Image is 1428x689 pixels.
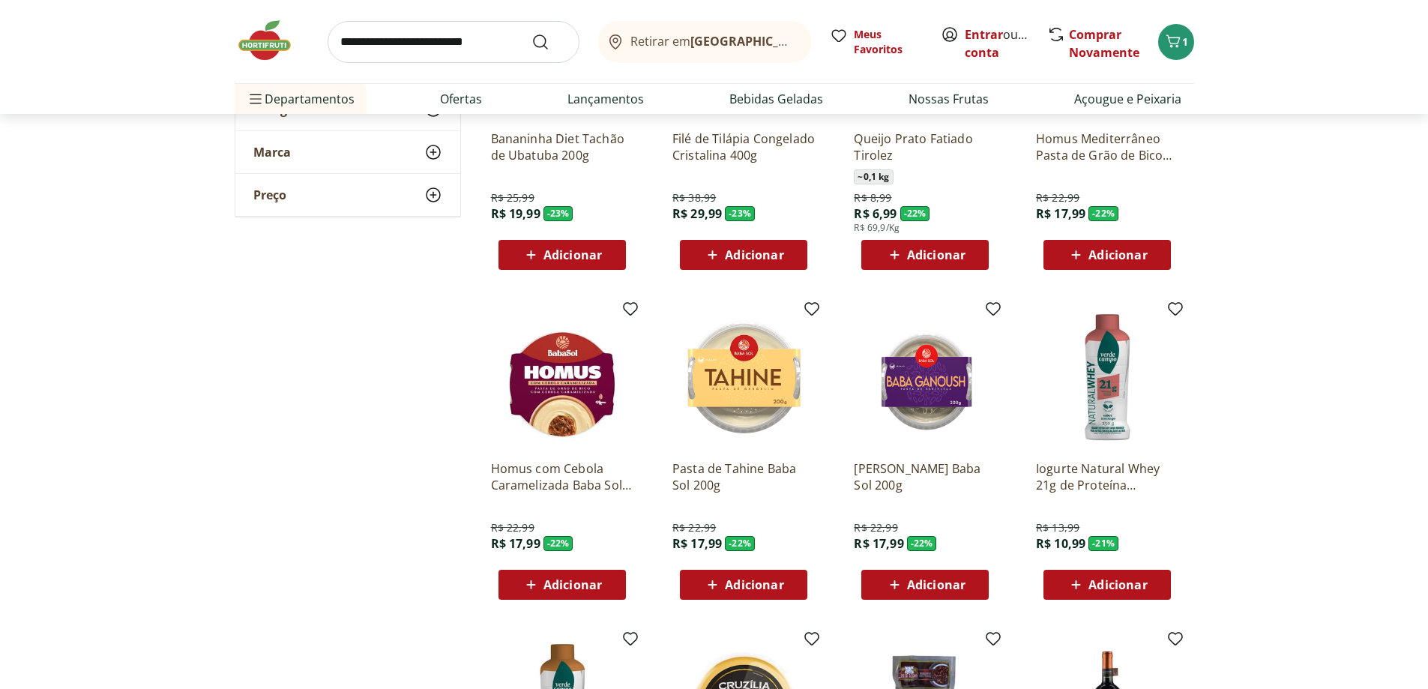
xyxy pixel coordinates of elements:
[1043,570,1171,600] button: Adicionar
[854,535,903,552] span: R$ 17,99
[498,240,626,270] button: Adicionar
[854,520,897,535] span: R$ 22,99
[854,306,996,448] img: Baba Ganoush Baba Sol 200g
[854,27,923,57] span: Meus Favoritos
[672,520,716,535] span: R$ 22,99
[965,25,1031,61] span: ou
[491,535,540,552] span: R$ 17,99
[1036,130,1178,163] a: Homus Mediterrâneo Pasta de Grão de Bico Baba Sol 200g
[854,222,900,234] span: R$ 69,9/Kg
[1043,240,1171,270] button: Adicionar
[854,205,897,222] span: R$ 6,99
[498,570,626,600] button: Adicionar
[1036,460,1178,493] a: Iogurte Natural Whey 21g de Proteína Morango Verde Campo 250g
[1088,249,1147,261] span: Adicionar
[830,27,923,57] a: Meus Favoritos
[672,306,815,448] img: Pasta de Tahine Baba Sol 200g
[861,240,989,270] button: Adicionar
[247,81,265,117] button: Menu
[531,33,567,51] button: Submit Search
[854,169,893,184] span: ~ 0,1 kg
[672,460,815,493] a: Pasta de Tahine Baba Sol 200g
[672,190,716,205] span: R$ 38,99
[907,579,965,591] span: Adicionar
[907,536,937,551] span: - 22 %
[253,145,291,160] span: Marca
[1074,90,1181,108] a: Açougue e Peixaria
[1036,190,1079,205] span: R$ 22,99
[725,536,755,551] span: - 22 %
[543,536,573,551] span: - 22 %
[491,205,540,222] span: R$ 19,99
[861,570,989,600] button: Adicionar
[1088,579,1147,591] span: Adicionar
[235,174,460,216] button: Preço
[567,90,644,108] a: Lançamentos
[491,460,633,493] a: Homus com Cebola Caramelizada Baba Sol 200g
[328,21,579,63] input: search
[690,33,943,49] b: [GEOGRAPHIC_DATA]/[GEOGRAPHIC_DATA]
[543,249,602,261] span: Adicionar
[725,249,783,261] span: Adicionar
[491,190,534,205] span: R$ 25,99
[965,26,1047,61] a: Criar conta
[543,206,573,221] span: - 23 %
[1088,206,1118,221] span: - 22 %
[854,190,891,205] span: R$ 8,99
[247,81,355,117] span: Departamentos
[854,460,996,493] a: [PERSON_NAME] Baba Sol 200g
[543,579,602,591] span: Adicionar
[630,34,796,48] span: Retirar em
[235,18,310,63] img: Hortifruti
[597,21,812,63] button: Retirar em[GEOGRAPHIC_DATA]/[GEOGRAPHIC_DATA]
[729,90,823,108] a: Bebidas Geladas
[965,26,1003,43] a: Entrar
[1036,520,1079,535] span: R$ 13,99
[1088,536,1118,551] span: - 21 %
[491,306,633,448] img: Homus com Cebola Caramelizada Baba Sol 200g
[725,206,755,221] span: - 23 %
[1182,34,1188,49] span: 1
[1036,205,1085,222] span: R$ 17,99
[1036,306,1178,448] img: Iogurte Natural Whey 21g de Proteína Morango Verde Campo 250g
[1069,26,1139,61] a: Comprar Novamente
[1036,535,1085,552] span: R$ 10,99
[1158,24,1194,60] button: Carrinho
[253,187,286,202] span: Preço
[672,130,815,163] a: Filé de Tilápia Congelado Cristalina 400g
[491,520,534,535] span: R$ 22,99
[725,579,783,591] span: Adicionar
[235,131,460,173] button: Marca
[491,130,633,163] a: Bananinha Diet Tachão de Ubatuba 200g
[907,249,965,261] span: Adicionar
[900,206,930,221] span: - 22 %
[672,535,722,552] span: R$ 17,99
[440,90,482,108] a: Ofertas
[909,90,989,108] a: Nossas Frutas
[854,130,996,163] a: Queijo Prato Fatiado Tirolez
[672,205,722,222] span: R$ 29,99
[680,240,807,270] button: Adicionar
[680,570,807,600] button: Adicionar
